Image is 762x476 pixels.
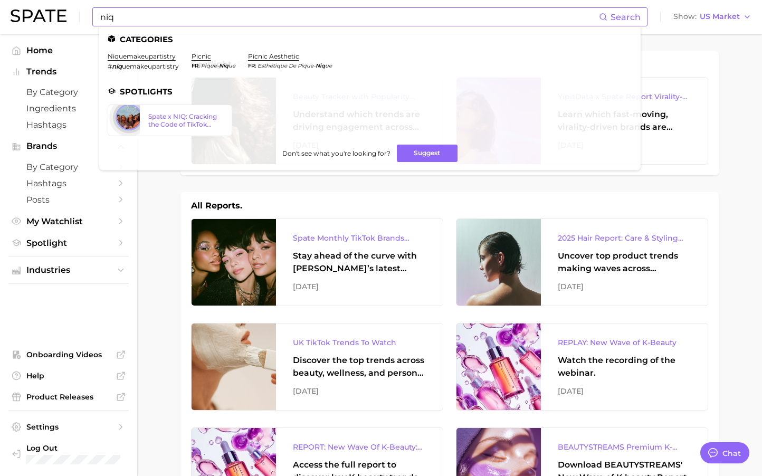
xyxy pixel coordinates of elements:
a: Hashtags [8,117,129,133]
button: ShowUS Market [671,10,754,24]
a: Settings [8,419,129,435]
span: Show [673,14,697,20]
span: uemakeupartistry [122,62,179,70]
span: Product Releases [26,392,111,402]
a: Ingredients [8,100,129,117]
span: fr [192,62,201,69]
span: My Watchlist [26,216,111,226]
a: by Category [8,159,129,175]
div: Discover the top trends across beauty, wellness, and personal care on TikTok [GEOGRAPHIC_DATA]. [293,354,426,379]
a: Hashtags [8,175,129,192]
span: Industries [26,265,111,275]
a: Log out. Currently logged in with e-mail addison@spate.nyc. [8,440,129,468]
div: BEAUTYSTREAMS Premium K-beauty Trends Report [558,441,691,453]
span: fr [248,62,258,69]
a: Spate Monthly TikTok Brands TrackerStay ahead of the curve with [PERSON_NAME]’s latest monthly tr... [191,218,443,306]
a: Onboarding Videos [8,347,129,363]
span: # [108,62,112,70]
em: niq [219,62,228,69]
span: ue [228,62,235,69]
a: by Category [8,84,129,100]
span: Trends [26,67,111,77]
button: Brands [8,138,129,154]
span: esthétique de pique- [258,62,316,69]
a: Spate x NIQ: Cracking the Code of TikTok Shop [108,104,233,136]
button: Suggest [397,145,458,162]
span: Settings [26,422,111,432]
span: Brands [26,141,111,151]
a: Product Releases [8,389,129,405]
a: niquemakeupartistry [108,52,176,60]
a: Spotlight [8,235,129,251]
div: [DATE] [558,385,691,397]
div: 2025 Hair Report: Care & Styling Products [558,232,691,244]
a: picnic aesthetic [248,52,299,60]
h1: All Reports. [191,199,242,212]
span: by Category [26,87,111,97]
span: Ingredients [26,103,111,113]
span: Spotlight [26,238,111,248]
div: Spate x NIQ: Cracking the Code of TikTok Shop [148,112,224,128]
span: Don't see what you're looking for? [282,149,390,157]
a: Posts [8,192,129,208]
span: Home [26,45,111,55]
a: Home [8,42,129,59]
div: [DATE] [293,385,426,397]
span: US Market [700,14,740,20]
img: SPATE [11,9,66,22]
div: [DATE] [558,280,691,293]
li: Categories [108,35,632,44]
div: Spate Monthly TikTok Brands Tracker [293,232,426,244]
span: Hashtags [26,120,111,130]
span: Help [26,371,111,380]
a: Help [8,368,129,384]
button: Trends [8,64,129,80]
div: REPLAY: New Wave of K-Beauty [558,336,691,349]
input: Search here for a brand, industry, or ingredient [99,8,599,26]
div: REPORT: New Wave Of K-Beauty: [GEOGRAPHIC_DATA]’s Trending Innovations In Skincare & Color Cosmetics [293,441,426,453]
div: Stay ahead of the curve with [PERSON_NAME]’s latest monthly tracker, spotlighting the fastest-gro... [293,250,426,275]
span: Onboarding Videos [26,350,111,359]
a: picnic [192,52,211,60]
em: niq [112,62,122,70]
em: niq [316,62,325,69]
a: UK TikTok Trends To WatchDiscover the top trends across beauty, wellness, and personal care on Ti... [191,323,443,411]
span: Search [611,12,641,22]
div: Watch the recording of the webinar. [558,354,691,379]
span: by Category [26,162,111,172]
a: REPLAY: New Wave of K-BeautyWatch the recording of the webinar.[DATE] [456,323,708,411]
div: Uncover top product trends making waves across platforms — along with key insights into benefits,... [558,250,691,275]
span: Hashtags [26,178,111,188]
span: ue [325,62,332,69]
div: [DATE] [293,280,426,293]
span: Log Out [26,443,120,453]
li: Spotlights [108,87,632,96]
a: 2025 Hair Report: Care & Styling ProductsUncover top product trends making waves across platforms... [456,218,708,306]
div: UK TikTok Trends To Watch [293,336,426,349]
a: My Watchlist [8,213,129,230]
span: pique- [201,62,219,69]
button: Industries [8,262,129,278]
span: Posts [26,195,111,205]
